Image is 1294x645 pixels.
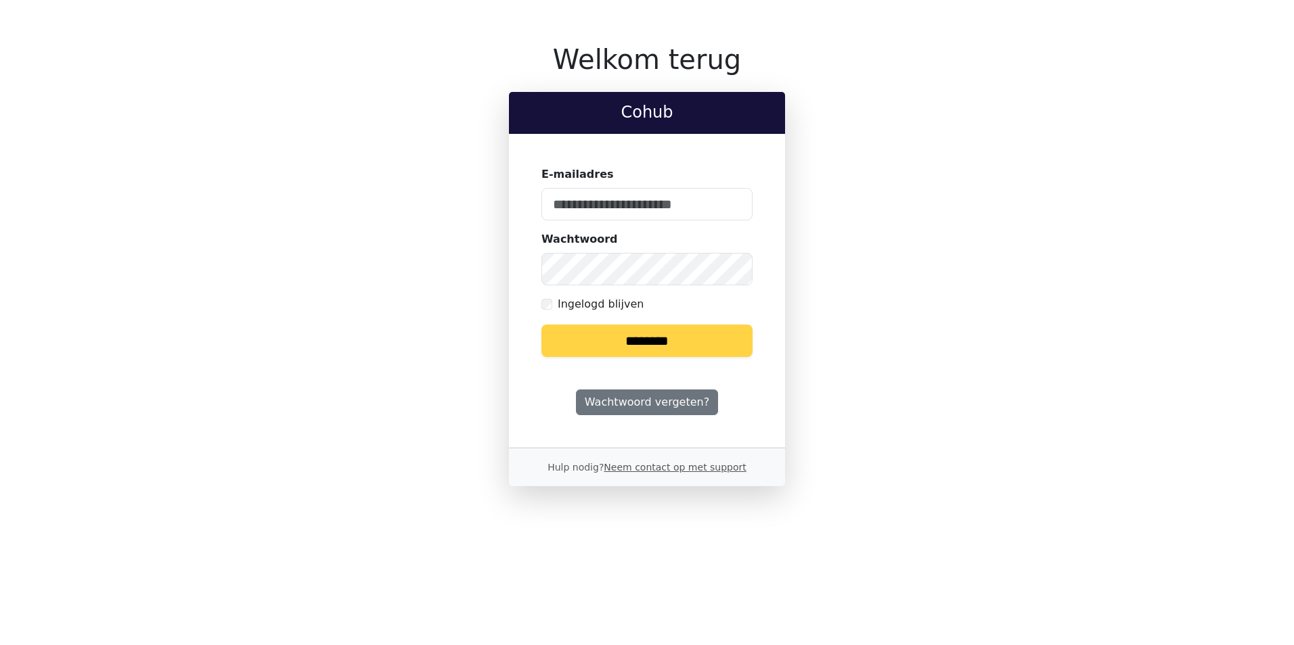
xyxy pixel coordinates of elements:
[541,231,618,247] label: Wachtwoord
[604,462,746,473] a: Neem contact op met support
[509,43,785,76] h1: Welkom terug
[520,103,774,122] h2: Cohub
[541,166,614,183] label: E-mailadres
[558,296,644,312] label: Ingelogd blijven
[576,389,718,415] a: Wachtwoord vergeten?
[548,462,746,473] small: Hulp nodig?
